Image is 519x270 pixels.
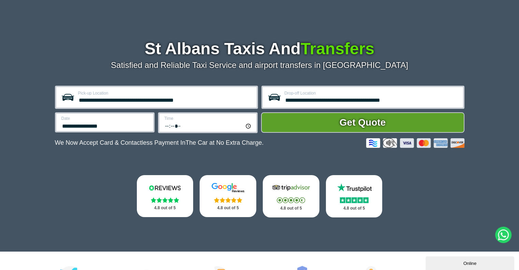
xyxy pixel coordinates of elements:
[144,204,186,212] p: 4.8 out of 5
[207,204,249,212] p: 4.8 out of 5
[55,41,464,57] h1: St Albans Taxis And
[185,139,263,146] span: The Car at No Extra Charge.
[271,183,312,193] img: Tripadvisor
[366,138,464,148] img: Credit And Debit Cards
[151,197,179,203] img: Stars
[270,204,312,213] p: 4.8 out of 5
[214,197,242,203] img: Stars
[78,91,253,95] label: Pick-up Location
[61,116,149,120] label: Date
[263,175,319,217] a: Tripadvisor Stars 4.8 out of 5
[340,197,369,203] img: Stars
[426,255,516,270] iframe: chat widget
[277,197,305,203] img: Stars
[326,175,383,217] a: Trustpilot Stars 4.8 out of 5
[55,60,464,70] p: Satisfied and Reliable Taxi Service and airport transfers in [GEOGRAPHIC_DATA]
[164,116,252,120] label: Time
[285,91,459,95] label: Drop-off Location
[334,183,375,193] img: Trustpilot
[55,139,264,146] p: We Now Accept Card & Contactless Payment In
[333,204,375,213] p: 4.8 out of 5
[144,183,185,193] img: Reviews.io
[200,175,256,217] a: Google Stars 4.8 out of 5
[137,175,193,217] a: Reviews.io Stars 4.8 out of 5
[207,183,248,193] img: Google
[301,40,374,58] span: Transfers
[261,112,464,133] button: Get Quote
